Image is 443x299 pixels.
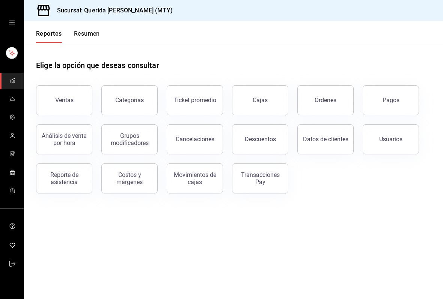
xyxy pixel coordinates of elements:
[379,136,402,143] div: Usuarios
[363,124,419,154] button: Usuarios
[74,30,100,43] button: Resumen
[297,124,354,154] button: Datos de clientes
[51,6,173,15] h3: Sucursal: Querida [PERSON_NAME] (MTY)
[383,97,399,104] div: Pagos
[41,171,87,186] div: Reporte de asistencia
[363,85,419,115] button: Pagos
[106,171,153,186] div: Costos y márgenes
[232,124,288,154] button: Descuentos
[173,97,216,104] div: Ticket promedio
[41,132,87,146] div: Análisis de venta por hora
[101,85,158,115] button: Categorías
[245,136,276,143] div: Descuentos
[9,20,15,26] button: open drawer
[232,163,288,193] button: Transacciones Pay
[36,30,100,43] div: navigation tabs
[253,96,268,105] div: Cajas
[303,136,348,143] div: Datos de clientes
[232,85,288,115] a: Cajas
[167,163,223,193] button: Movimientos de cajas
[106,132,153,146] div: Grupos modificadores
[167,85,223,115] button: Ticket promedio
[315,97,336,104] div: Órdenes
[36,85,92,115] button: Ventas
[297,85,354,115] button: Órdenes
[176,136,214,143] div: Cancelaciones
[101,124,158,154] button: Grupos modificadores
[36,60,159,71] h1: Elige la opción que deseas consultar
[237,171,283,186] div: Transacciones Pay
[55,97,74,104] div: Ventas
[101,163,158,193] button: Costos y márgenes
[167,124,223,154] button: Cancelaciones
[172,171,218,186] div: Movimientos de cajas
[115,97,144,104] div: Categorías
[36,30,62,43] button: Reportes
[36,163,92,193] button: Reporte de asistencia
[36,124,92,154] button: Análisis de venta por hora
